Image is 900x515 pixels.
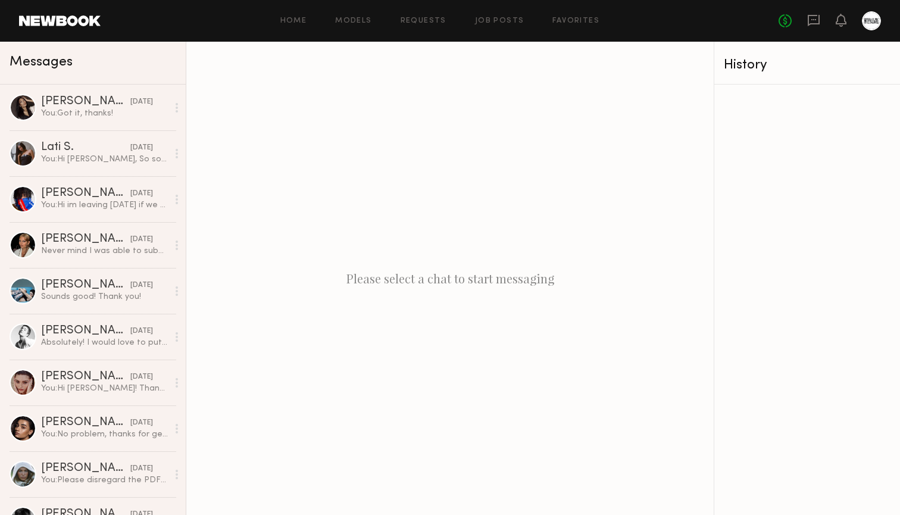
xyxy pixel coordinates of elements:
[41,233,130,245] div: [PERSON_NAME]
[41,383,168,394] div: You: Hi [PERSON_NAME]! Thank you for submitting to our UGC casting. I'm [PERSON_NAME], the affili...
[41,429,168,440] div: You: No problem, thanks for getting back to us!
[552,17,599,25] a: Favorites
[130,326,153,337] div: [DATE]
[41,475,168,486] div: You: Please disregard the PDF and access the brief here: [DOMAIN_NAME][URL] Thanks!
[130,142,153,154] div: [DATE]
[130,96,153,108] div: [DATE]
[41,142,130,154] div: Lati S.
[41,199,168,211] div: You: Hi im leaving [DATE] if we could shoot anyday before it would be amazing ( maybe [DATE])
[475,17,524,25] a: Job Posts
[41,96,130,108] div: [PERSON_NAME]
[401,17,446,25] a: Requests
[130,417,153,429] div: [DATE]
[130,188,153,199] div: [DATE]
[130,372,153,383] div: [DATE]
[41,463,130,475] div: [PERSON_NAME]
[130,280,153,291] div: [DATE]
[41,417,130,429] div: [PERSON_NAME]
[724,58,890,72] div: History
[41,108,168,119] div: You: Got it, thanks!
[10,55,73,69] span: Messages
[130,463,153,475] div: [DATE]
[280,17,307,25] a: Home
[41,279,130,291] div: [PERSON_NAME]
[335,17,371,25] a: Models
[41,337,168,348] div: Absolutely! I would love to put more content together for you guys. Just let me know when.
[41,371,130,383] div: [PERSON_NAME]
[130,234,153,245] div: [DATE]
[41,325,130,337] div: [PERSON_NAME]
[41,154,168,165] div: You: Hi [PERSON_NAME], So sorry for the delayed response as I was out on vacation. I see that the...
[186,42,714,515] div: Please select a chat to start messaging
[41,291,168,302] div: Sounds good! Thank you!
[41,245,168,257] div: Never mind I was able to submit! Thank you again
[41,188,130,199] div: [PERSON_NAME]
